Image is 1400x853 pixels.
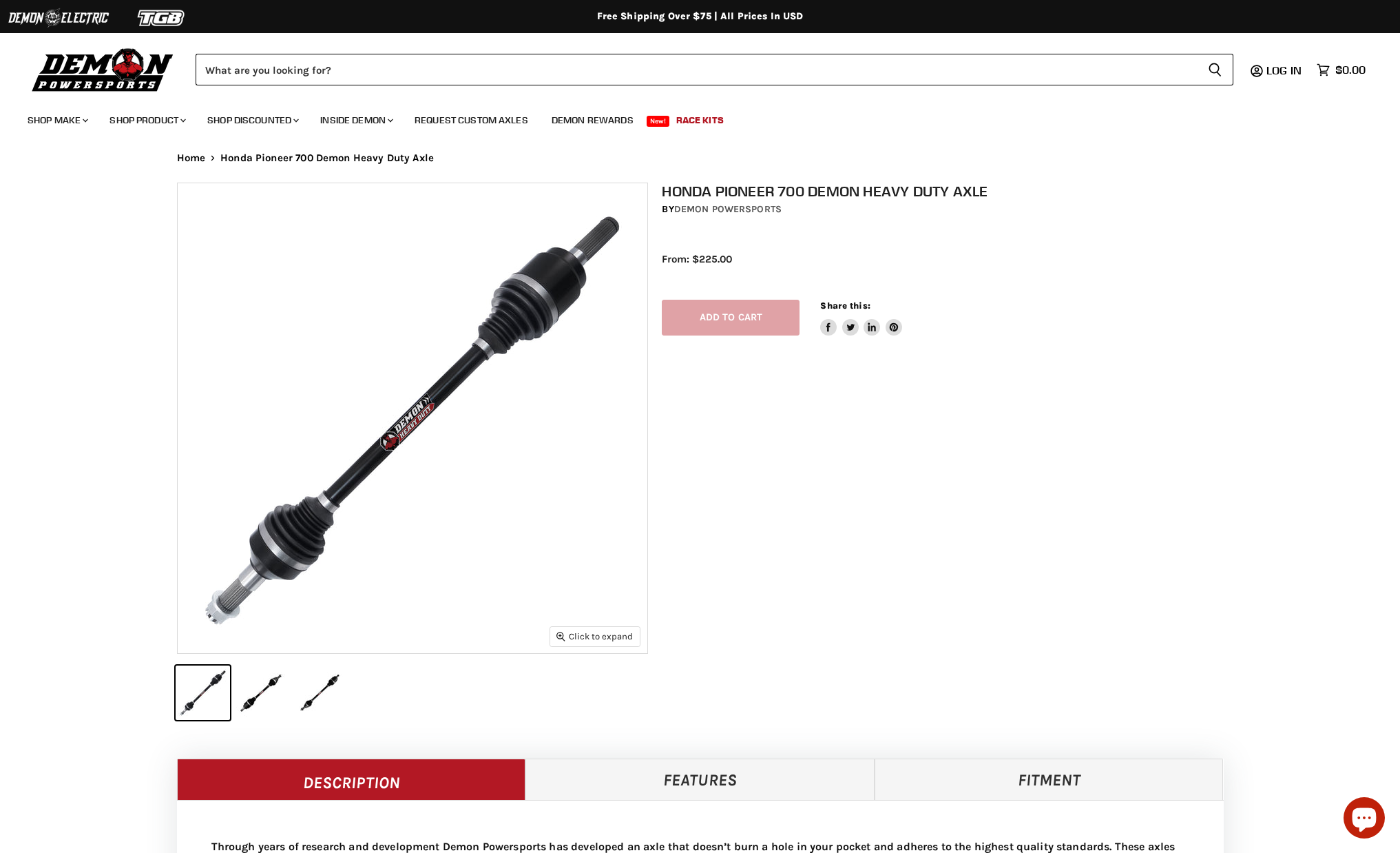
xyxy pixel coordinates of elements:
a: Race Kits [666,106,734,134]
button: IMAGE thumbnail [176,666,230,720]
span: New! [647,116,670,127]
a: Log in [1260,64,1310,76]
a: $0.00 [1310,60,1372,80]
span: Honda Pioneer 700 Demon Heavy Duty Axle [220,152,434,164]
a: Description [177,759,526,800]
span: Share this: [820,300,870,311]
img: Demon Powersports [28,45,178,94]
img: TGB Logo 2 [110,5,213,31]
a: Demon Powersports [674,203,782,215]
a: Fitment [875,759,1224,800]
a: Shop Make [17,106,96,134]
span: $0.00 [1335,63,1366,76]
span: From: $225.00 [662,253,732,265]
a: Request Custom Axles [404,106,539,134]
a: Inside Demon [310,106,401,134]
a: Features [525,759,875,800]
aside: Share this: [820,300,902,336]
a: Home [177,152,206,164]
nav: Breadcrumbs [149,152,1251,164]
img: IMAGE [178,183,647,653]
button: IMAGE thumbnail [234,666,289,720]
div: Free Shipping Over $75 | All Prices In USD [149,10,1251,23]
div: by [662,202,1237,217]
input: Search [196,54,1197,85]
form: Product [196,54,1233,85]
a: Demon Rewards [541,106,644,134]
a: Shop Product [99,106,194,134]
span: Click to expand [556,631,633,641]
span: Log in [1266,63,1302,77]
button: Click to expand [550,627,640,646]
img: Demon Electric Logo 2 [7,5,110,31]
inbox-online-store-chat: Shopify online store chat [1339,797,1389,842]
h1: Honda Pioneer 700 Demon Heavy Duty Axle [662,183,1237,200]
button: IMAGE thumbnail [293,666,347,720]
ul: Main menu [17,101,1362,134]
button: Search [1197,54,1233,85]
a: Shop Discounted [197,106,307,134]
